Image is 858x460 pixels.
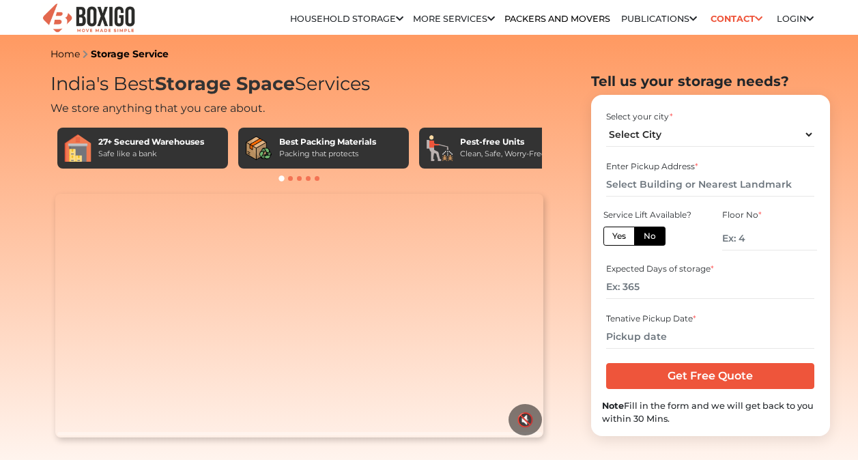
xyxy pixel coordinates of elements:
[606,160,814,173] div: Enter Pickup Address
[504,14,610,24] a: Packers and Movers
[606,325,814,349] input: Pickup date
[606,275,814,299] input: Ex: 365
[602,399,819,425] div: Fill in the form and we will get back to you within 30 Mins.
[460,148,546,160] div: Clean, Safe, Worry-Free
[603,227,635,246] label: Yes
[722,209,816,221] div: Floor No
[290,14,403,24] a: Household Storage
[603,209,698,221] div: Service Lift Available?
[155,72,295,95] span: Storage Space
[55,194,543,438] video: Your browser does not support the video tag.
[91,48,169,60] a: Storage Service
[426,134,453,162] img: Pest-free Units
[413,14,495,24] a: More services
[606,111,814,123] div: Select your city
[98,148,204,160] div: Safe like a bank
[98,136,204,148] div: 27+ Secured Warehouses
[245,134,272,162] img: Best Packing Materials
[777,14,814,24] a: Login
[634,227,666,246] label: No
[606,363,814,389] input: Get Free Quote
[606,173,814,197] input: Select Building or Nearest Landmark
[621,14,697,24] a: Publications
[606,313,814,325] div: Tenative Pickup Date
[51,73,549,96] h1: India's Best Services
[606,263,814,275] div: Expected Days of storage
[51,48,80,60] a: Home
[706,8,767,29] a: Contact
[460,136,546,148] div: Pest-free Units
[51,102,265,115] span: We store anything that you care about.
[722,227,816,250] input: Ex: 4
[509,404,542,435] button: 🔇
[41,2,137,35] img: Boxigo
[279,136,376,148] div: Best Packing Materials
[279,148,376,160] div: Packing that protects
[602,401,624,411] b: Note
[64,134,91,162] img: 27+ Secured Warehouses
[591,73,830,89] h2: Tell us your storage needs?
